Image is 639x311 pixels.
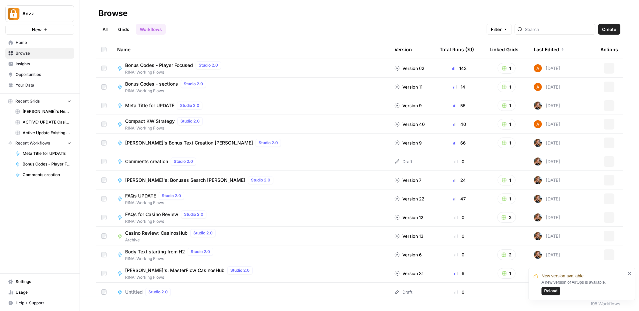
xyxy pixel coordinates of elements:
[184,81,203,87] span: Studio 2.0
[16,279,71,285] span: Settings
[498,138,516,148] button: 1
[114,24,133,35] a: Grids
[125,256,216,262] span: RINA: Working Flows
[99,24,111,35] a: All
[125,289,143,295] span: Untitled
[498,268,516,279] button: 1
[5,276,74,287] a: Settings
[230,267,250,273] span: Studio 2.0
[15,140,50,146] span: Recent Workflows
[602,26,616,33] span: Create
[125,274,255,280] span: RINA: Working Flows
[16,82,71,88] span: Your Data
[534,157,542,165] img: nwfydx8388vtdjnj28izaazbsiv8
[16,300,71,306] span: Help + Support
[117,102,384,110] a: Meta Title for UPDATEStudio 2.0
[498,82,516,92] button: 1
[180,103,199,109] span: Studio 2.0
[162,193,181,199] span: Studio 2.0
[534,102,560,110] div: [DATE]
[117,61,384,75] a: Bonus Codes - Player FocusedStudio 2.0RINA: Working Flows
[117,157,384,165] a: Comments creationStudio 2.0
[541,287,560,295] button: Reload
[627,271,632,276] button: close
[125,200,187,206] span: RINA: Working Flows
[251,177,270,183] span: Studio 2.0
[440,102,479,109] div: 55
[125,140,253,146] span: [PERSON_NAME]'s Bonus Text Creation [PERSON_NAME]
[440,65,479,72] div: 143
[490,40,519,59] div: Linked Grids
[487,24,512,35] button: Filter
[394,40,412,59] div: Version
[534,195,542,203] img: nwfydx8388vtdjnj28izaazbsiv8
[394,158,412,165] div: Draft
[16,50,71,56] span: Browse
[117,80,384,94] a: Bonus Codes - sectionsStudio 2.0RINA: Working Flows
[117,192,384,206] a: FAQs UPDATEStudio 2.0RINA: Working Flows
[5,138,74,148] button: Recent Workflows
[440,289,479,295] div: 0
[5,48,74,59] a: Browse
[394,140,422,146] div: Version 9
[544,288,557,294] span: Reload
[191,249,210,255] span: Studio 2.0
[534,251,560,259] div: [DATE]
[498,175,516,185] button: 1
[440,40,474,59] div: Total Runs (7d)
[440,270,479,277] div: 6
[534,195,560,203] div: [DATE]
[117,229,384,243] a: Casino Review: CasinosHubStudio 2.0Archive
[125,192,156,199] span: FAQs UPDATE
[534,120,542,128] img: 1uqwqwywk0hvkeqipwlzjk5gjbnq
[394,214,423,221] div: Version 12
[199,62,218,68] span: Studio 2.0
[23,130,71,136] span: Active Update Existing Post
[125,267,225,274] span: [PERSON_NAME]'s: MasterFlow CasinosHub
[498,100,516,111] button: 1
[23,172,71,178] span: Comments creation
[394,121,425,128] div: Version 40
[125,62,193,69] span: Bonus Codes - Player Focused
[117,288,384,296] a: UntitledStudio 2.0
[12,169,74,180] a: Comments creation
[394,195,424,202] div: Version 22
[440,121,479,128] div: 40
[534,102,542,110] img: nwfydx8388vtdjnj28izaazbsiv8
[534,232,542,240] img: nwfydx8388vtdjnj28izaazbsiv8
[259,140,278,146] span: Studio 2.0
[534,120,560,128] div: [DATE]
[125,69,224,75] span: RINA: Working Flows
[5,25,74,35] button: New
[497,249,516,260] button: 2
[394,251,422,258] div: Version 6
[534,64,542,72] img: 1uqwqwywk0hvkeqipwlzjk5gjbnq
[598,24,620,35] button: Create
[394,289,412,295] div: Draft
[32,26,42,33] span: New
[491,26,502,33] span: Filter
[440,195,479,202] div: 47
[534,251,542,259] img: nwfydx8388vtdjnj28izaazbsiv8
[125,125,205,131] span: RINA: Working Flows
[440,251,479,258] div: 0
[12,117,74,128] a: ACTIVE: UPDATE Casino Reviews
[534,64,560,72] div: [DATE]
[125,81,178,87] span: Bonus Codes - sections
[125,102,174,109] span: Meta Title for UPDATE
[12,106,74,117] a: [PERSON_NAME]'s News Grid
[23,161,71,167] span: Bonus Codes - Player Focused
[125,248,185,255] span: Body Text starting from H2
[440,158,479,165] div: 0
[498,193,516,204] button: 1
[23,119,71,125] span: ACTIVE: UPDATE Casino Reviews
[5,37,74,48] a: Home
[590,300,620,307] div: 195 Workflows
[5,69,74,80] a: Opportunities
[534,83,542,91] img: 1uqwqwywk0hvkeqipwlzjk5gjbnq
[12,128,74,138] a: Active Update Existing Post
[5,298,74,308] button: Help + Support
[125,230,188,236] span: Casino Review: CasinosHub
[16,289,71,295] span: Usage
[16,40,71,46] span: Home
